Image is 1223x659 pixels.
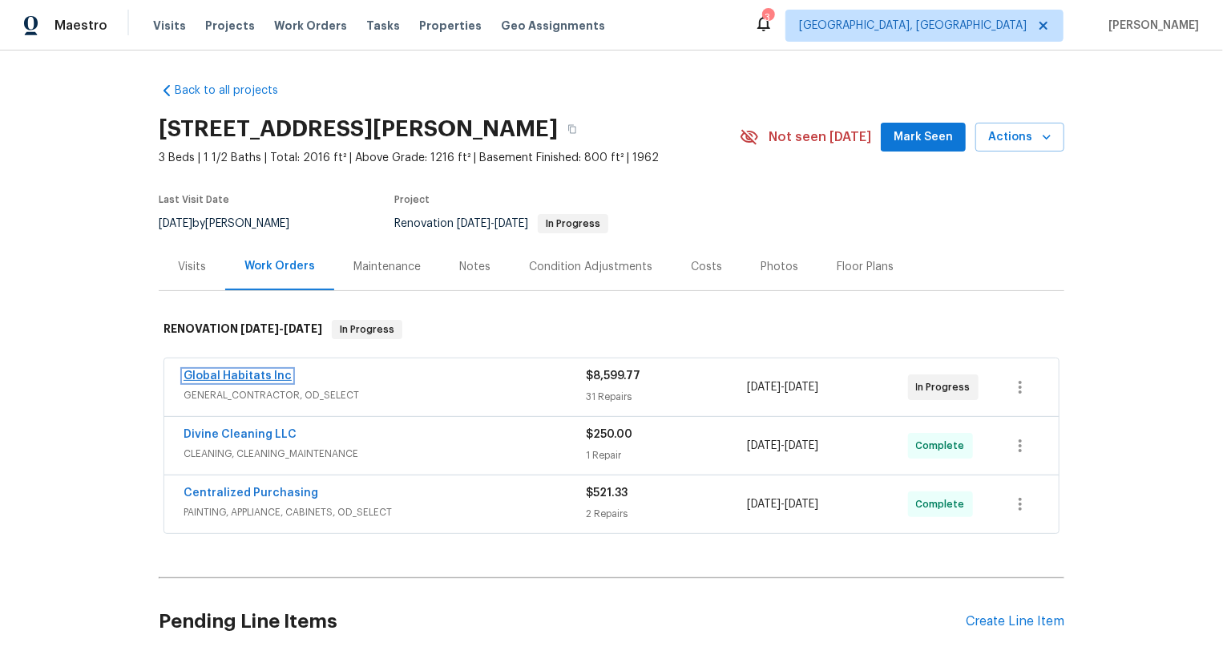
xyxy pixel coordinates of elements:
div: Photos [761,259,798,275]
span: Tasks [366,20,400,31]
span: $250.00 [586,429,632,440]
span: [DATE] [747,382,781,393]
div: Visits [178,259,206,275]
span: 3 Beds | 1 1/2 Baths | Total: 2016 ft² | Above Grade: 1216 ft² | Basement Finished: 800 ft² | 1962 [159,150,740,166]
span: - [747,379,818,395]
h6: RENOVATION [163,320,322,339]
span: - [457,218,528,229]
span: [PERSON_NAME] [1102,18,1199,34]
div: 31 Repairs [586,389,747,405]
span: Actions [988,127,1051,148]
span: [DATE] [747,499,781,510]
div: Condition Adjustments [529,259,652,275]
button: Mark Seen [881,123,966,152]
span: Renovation [394,218,608,229]
span: Project [394,195,430,204]
div: Work Orders [244,258,315,274]
span: [DATE] [785,499,818,510]
a: Global Habitats Inc [184,370,292,382]
span: Properties [419,18,482,34]
span: Geo Assignments [501,18,605,34]
span: [DATE] [785,382,818,393]
div: RENOVATION [DATE]-[DATE]In Progress [159,304,1064,355]
span: - [747,496,818,512]
span: Complete [916,496,971,512]
span: - [747,438,818,454]
a: Divine Cleaning LLC [184,429,297,440]
span: GENERAL_CONTRACTOR, OD_SELECT [184,387,586,403]
span: Last Visit Date [159,195,229,204]
span: Projects [205,18,255,34]
div: Create Line Item [966,614,1064,629]
div: 3 [762,10,773,26]
div: 1 Repair [586,447,747,463]
span: [DATE] [747,440,781,451]
span: Not seen [DATE] [769,129,871,145]
button: Actions [975,123,1064,152]
span: In Progress [333,321,401,338]
div: Maintenance [353,259,421,275]
span: CLEANING, CLEANING_MAINTENANCE [184,446,586,462]
a: Back to all projects [159,83,313,99]
span: In Progress [916,379,977,395]
span: Work Orders [274,18,347,34]
div: Notes [459,259,490,275]
button: Copy Address [558,115,587,144]
span: [DATE] [284,323,322,334]
h2: [STREET_ADDRESS][PERSON_NAME] [159,121,558,137]
span: [GEOGRAPHIC_DATA], [GEOGRAPHIC_DATA] [799,18,1027,34]
span: [DATE] [240,323,279,334]
span: In Progress [539,219,607,228]
span: PAINTING, APPLIANCE, CABINETS, OD_SELECT [184,504,586,520]
span: Visits [153,18,186,34]
h2: Pending Line Items [159,584,966,659]
span: - [240,323,322,334]
span: Mark Seen [894,127,953,148]
span: $8,599.77 [586,370,640,382]
span: [DATE] [159,218,192,229]
div: Floor Plans [837,259,894,275]
span: Complete [916,438,971,454]
div: 2 Repairs [586,506,747,522]
span: [DATE] [457,218,490,229]
span: [DATE] [494,218,528,229]
span: [DATE] [785,440,818,451]
div: by [PERSON_NAME] [159,214,309,233]
div: Costs [691,259,722,275]
span: Maestro [54,18,107,34]
a: Centralized Purchasing [184,487,318,499]
span: $521.33 [586,487,628,499]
